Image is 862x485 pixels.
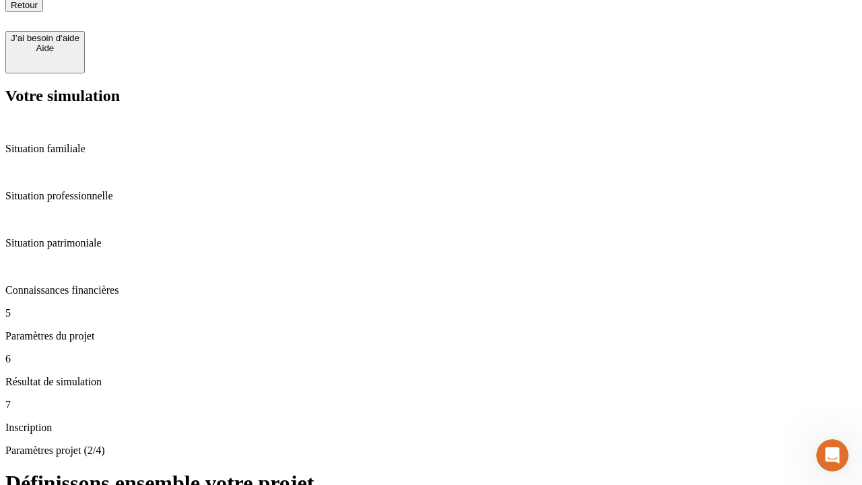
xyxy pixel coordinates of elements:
[5,445,857,457] p: Paramètres projet (2/4)
[5,143,857,155] p: Situation familiale
[5,31,85,73] button: J’ai besoin d'aideAide
[11,33,79,43] div: J’ai besoin d'aide
[5,353,857,365] p: 6
[5,422,857,434] p: Inscription
[5,330,857,342] p: Paramètres du projet
[5,284,857,296] p: Connaissances financières
[5,87,857,105] h2: Votre simulation
[5,190,857,202] p: Situation professionnelle
[5,376,857,388] p: Résultat de simulation
[5,307,857,319] p: 5
[5,399,857,411] p: 7
[816,439,849,472] iframe: Intercom live chat
[11,43,79,53] div: Aide
[5,237,857,249] p: Situation patrimoniale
